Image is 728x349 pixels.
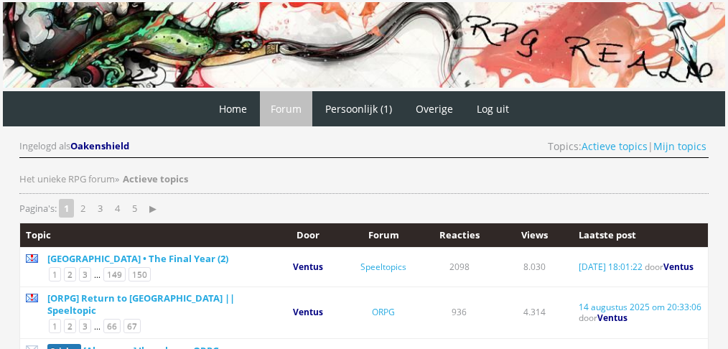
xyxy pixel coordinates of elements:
[314,91,403,126] a: Persoonlijk (1)
[49,267,61,281] a: 1
[466,91,520,126] a: Log uit
[70,139,129,152] span: Oakenshield
[3,2,725,88] img: RPG Realm - Banner
[79,319,91,333] a: 3
[75,198,91,218] a: 2
[497,223,572,248] th: Views
[421,223,497,248] th: Reacties
[64,267,76,281] a: 2
[144,198,162,218] a: ▶
[20,223,270,248] th: Topic
[19,172,115,185] a: Het unieke RPG forum
[579,301,701,313] a: 14 augustus 2025 om 20:33:06
[103,267,126,281] a: 149
[293,306,323,318] a: Ventus
[123,319,141,333] a: 67
[115,172,119,185] span: »
[59,199,74,218] strong: 1
[421,287,497,338] td: 936
[123,172,188,185] strong: Actieve topics
[405,91,464,126] a: Overige
[360,261,406,273] a: Speeltopics
[49,319,61,333] a: 1
[19,139,131,153] div: Ingelogd als
[663,261,694,273] a: Ventus
[103,319,121,333] a: 66
[64,319,76,333] a: 2
[92,198,108,218] a: 3
[260,91,312,126] a: Forum
[94,321,101,332] span: ...
[293,261,323,273] a: Ventus
[582,139,648,153] a: Actieve topics
[70,139,131,152] a: Oakenshield
[579,312,627,324] span: door
[270,223,345,248] th: Door
[421,247,497,287] td: 2098
[645,261,694,273] span: door
[497,247,572,287] td: 8.030
[47,292,235,317] a: [ORPG] Return to [GEOGRAPHIC_DATA] || Speeltopic
[79,267,91,281] a: 3
[579,261,643,273] a: [DATE] 18:01:22
[497,287,572,338] td: 4.314
[47,252,228,265] a: [GEOGRAPHIC_DATA] • The Final Year (2)
[19,202,57,215] span: Pagina's:
[372,306,395,318] a: ORPG
[126,198,143,218] a: 5
[94,269,101,280] span: ...
[653,139,706,153] a: Mijn topics
[208,91,258,126] a: Home
[548,139,706,153] span: Topics: |
[109,198,126,218] a: 4
[573,223,708,248] th: Laatste post
[597,312,627,324] a: Ventus
[129,267,151,281] a: 150
[345,223,421,248] th: Forum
